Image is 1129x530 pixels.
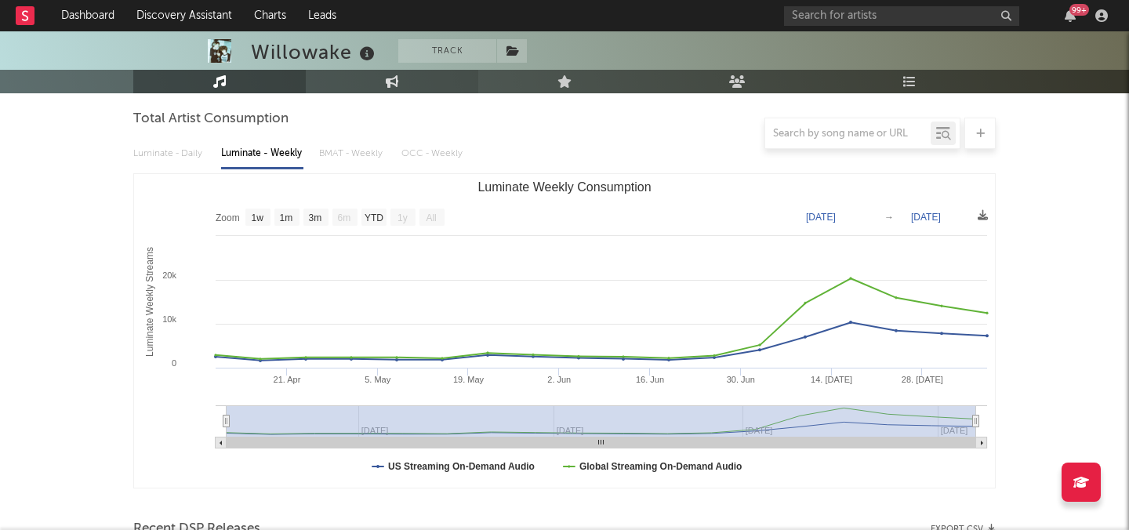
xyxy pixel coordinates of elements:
span: Total Artist Consumption [133,110,289,129]
text: Global Streaming On-Demand Audio [579,461,742,472]
text: 19. May [453,375,485,384]
text: Zoom [216,212,240,223]
text: 3m [309,212,322,223]
text: [DATE] [911,212,941,223]
span: Music [133,78,190,97]
text: 14. [DATE] [811,375,852,384]
text: 16. Jun [636,375,664,384]
div: Willowake [251,39,379,65]
text: 21. Apr [274,375,301,384]
button: Track [398,39,496,63]
svg: Luminate Weekly Consumption [134,174,995,488]
text: 1y [398,212,408,223]
text: Luminate Weekly Consumption [477,180,651,194]
text: 1w [252,212,264,223]
div: Luminate - Weekly [221,140,303,167]
text: 28. [DATE] [902,375,943,384]
input: Search for artists [784,6,1019,26]
text: All [426,212,436,223]
text: 1m [280,212,293,223]
text: 0 [172,358,176,368]
text: → [884,212,894,223]
text: 5. May [365,375,391,384]
text: 30. Jun [727,375,755,384]
text: Luminate Weekly Streams [144,247,155,357]
input: Search by song name or URL [765,128,931,140]
text: 20k [162,270,176,280]
text: US Streaming On-Demand Audio [388,461,535,472]
text: 6m [338,212,351,223]
text: 10k [162,314,176,324]
div: 99 + [1069,4,1089,16]
button: 99+ [1065,9,1076,22]
text: [DATE] [806,212,836,223]
text: YTD [365,212,383,223]
text: 2. Jun [547,375,571,384]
